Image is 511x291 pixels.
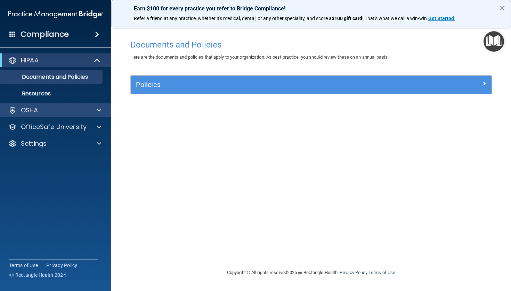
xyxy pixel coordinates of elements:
button: Close [499,2,505,14]
a: OSHA [8,106,101,114]
a: Policies [136,79,486,90]
a: OfficeSafe University [8,123,101,131]
p: Earn $100 for every practice you refer to Bridge Compliance! [134,5,488,12]
span: Refer a friend at any practice, whether it's medical, dental, or any other speciality, and score a [134,16,332,21]
a: Terms of Use [9,262,38,269]
a: Terms of Use [368,270,395,275]
span: ! That's what we call a win-win. [362,16,428,21]
p: HIPAA [21,56,39,65]
div: Copyright © All rights reserved 2025 @ Rectangle Health | | [184,262,438,284]
a: Privacy Policy [340,270,367,275]
img: PMB logo [8,7,103,21]
strong: Get Started [428,16,454,21]
h5: Policies [136,81,396,88]
strong: $100 gift card [332,16,362,21]
h4: Documents and Policies [130,40,492,49]
a: Settings [8,139,101,148]
span: Here are the documents and policies that apply to your organization. As best practice, you should... [130,54,389,60]
button: Open Resource Center [484,31,504,52]
a: Privacy Policy [46,262,78,269]
a: Get Started [428,16,455,21]
p: Resources [5,90,99,97]
span: Ⓒ Rectangle Health 2024 [9,272,66,279]
p: OfficeSafe University [21,123,87,131]
p: Settings [21,139,47,148]
a: HIPAA [8,56,101,65]
p: Documents and Policies [5,74,99,80]
h4: Compliance [21,29,69,39]
p: OSHA [21,106,38,114]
